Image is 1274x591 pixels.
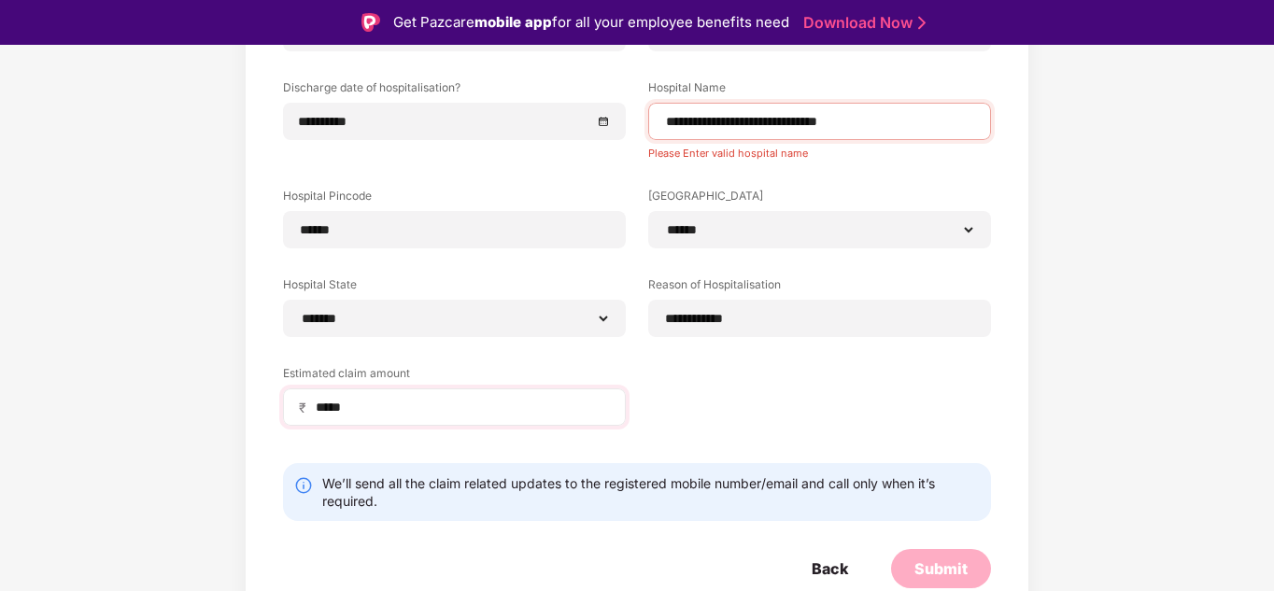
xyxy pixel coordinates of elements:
label: Hospital Pincode [283,188,626,211]
div: Back [812,558,848,579]
label: [GEOGRAPHIC_DATA] [648,188,991,211]
div: We’ll send all the claim related updates to the registered mobile number/email and call only when... [322,474,980,510]
label: Reason of Hospitalisation [648,276,991,300]
div: Submit [914,558,968,579]
a: Download Now [803,13,920,33]
div: Get Pazcare for all your employee benefits need [393,11,789,34]
span: ₹ [299,399,314,416]
div: Please Enter valid hospital name [648,140,991,160]
strong: mobile app [474,13,552,31]
label: Estimated claim amount [283,365,626,388]
label: Hospital Name [648,79,991,103]
label: Hospital State [283,276,626,300]
img: Stroke [918,13,926,33]
img: Logo [361,13,380,32]
label: Discharge date of hospitalisation? [283,79,626,103]
img: svg+xml;base64,PHN2ZyBpZD0iSW5mby0yMHgyMCIgeG1sbnM9Imh0dHA6Ly93d3cudzMub3JnLzIwMDAvc3ZnIiB3aWR0aD... [294,476,313,495]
